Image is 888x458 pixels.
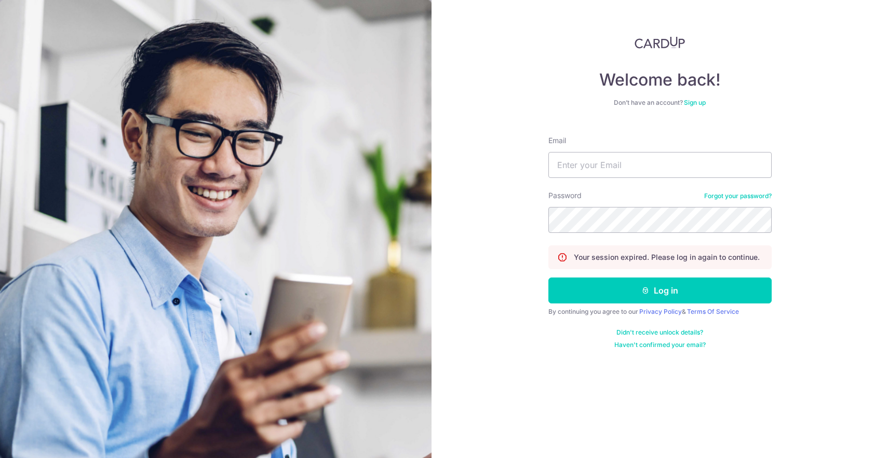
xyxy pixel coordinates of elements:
img: CardUp Logo [635,36,685,49]
label: Password [548,190,582,201]
a: Haven't confirmed your email? [614,341,706,349]
button: Log in [548,277,772,303]
a: Didn't receive unlock details? [616,328,703,337]
h4: Welcome back! [548,70,772,90]
a: Privacy Policy [639,308,682,315]
div: By continuing you agree to our & [548,308,772,316]
div: Don’t have an account? [548,99,772,107]
a: Sign up [684,99,706,106]
p: Your session expired. Please log in again to continue. [574,252,760,262]
input: Enter your Email [548,152,772,178]
a: Forgot your password? [704,192,772,200]
label: Email [548,135,566,146]
a: Terms Of Service [687,308,739,315]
